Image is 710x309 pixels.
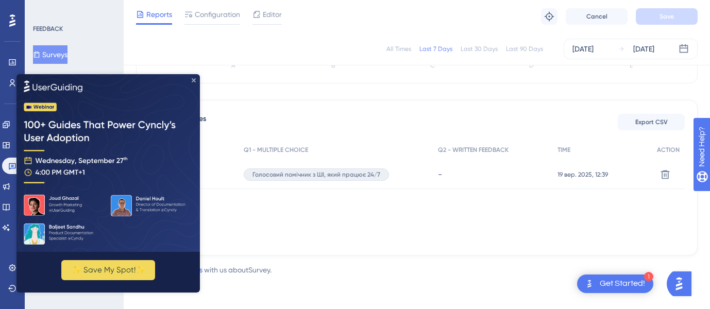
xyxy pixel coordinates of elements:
span: Export CSV [635,118,668,126]
span: Q1 - MULTIPLE CHOICE [244,146,308,154]
div: All Times [386,45,411,53]
button: Save [636,8,698,25]
div: Last 7 Days [419,45,452,53]
div: 1 [644,272,653,281]
div: Get Started! [600,278,645,289]
img: launcher-image-alternative-text [583,278,596,290]
div: Open Get Started! checklist, remaining modules: 1 [577,274,653,293]
span: Need Help? [24,3,64,15]
div: - [438,169,547,179]
span: Голосовий помічник з ШІ, який працює 24/7 [252,170,380,179]
div: Last 90 Days [506,45,543,53]
button: Export CSV [618,114,685,130]
div: [DATE] [633,43,654,55]
span: ACTION [657,146,680,154]
button: ✨ Save My Spot!✨ [45,186,139,206]
div: Last 30 Days [461,45,498,53]
div: FEEDBACK [33,25,63,33]
div: with us about Survey . [136,264,272,276]
iframe: UserGuiding AI Assistant Launcher [667,268,698,299]
span: Save [660,12,674,21]
div: Close Preview [175,4,179,8]
span: Cancel [586,12,607,21]
button: Surveys [33,45,67,64]
span: 19 вер. 2025, 12:39 [557,170,608,179]
text: E [630,62,633,69]
text: C [430,62,435,69]
text: A [231,62,235,69]
span: Q2 - WRITTEN FEEDBACK [438,146,509,154]
div: [DATE] [572,43,594,55]
text: B [331,62,335,69]
button: Cancel [566,8,628,25]
span: Reports [146,8,172,21]
span: Editor [263,8,282,21]
text: D [529,62,534,69]
span: TIME [557,146,570,154]
span: Configuration [195,8,240,21]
